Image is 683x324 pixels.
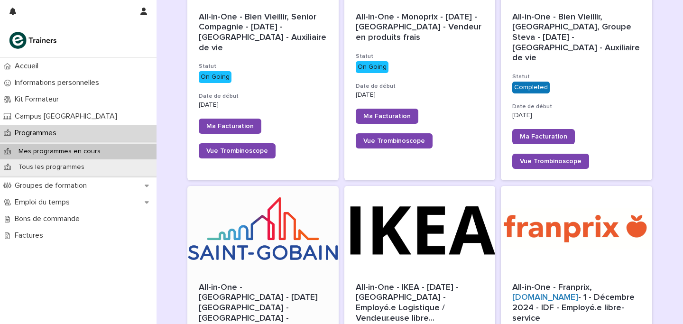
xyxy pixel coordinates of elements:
img: K0CqGN7SDeD6s4JG8KQk [8,31,60,50]
span: All-in-One - Franprix, - 1 - Décembre 2024 - IDF - Employé.e libre-service [512,283,637,323]
div: On Going [199,71,231,83]
div: Completed [512,82,550,93]
h3: Date de début [512,103,641,111]
span: Ma Facturation [206,123,254,130]
h3: Statut [356,53,484,60]
p: Kit Formateur [11,95,66,104]
p: Campus [GEOGRAPHIC_DATA] [11,112,125,121]
span: All-in-One - Bien Vieillir, [GEOGRAPHIC_DATA], Groupe Steva - [DATE] - [GEOGRAPHIC_DATA] - Auxili... [512,13,642,62]
span: All-in-One - Bien Vieillir, Senior Compagnie - [DATE] - [GEOGRAPHIC_DATA] - Auxiliaire de vie [199,13,329,52]
span: Ma Facturation [520,133,567,140]
a: Vue Trombinoscope [199,143,276,158]
p: Programmes [11,129,64,138]
p: Groupes de formation [11,181,94,190]
span: Vue Trombinoscope [520,158,581,165]
a: [DOMAIN_NAME] [512,293,578,302]
span: Vue Trombinoscope [363,138,425,144]
h3: Statut [199,63,327,70]
span: All-in-One - Monoprix - [DATE] - [GEOGRAPHIC_DATA] - Vendeur en produits frais [356,13,484,42]
a: Ma Facturation [356,109,418,124]
h3: Date de début [199,93,327,100]
span: Vue Trombinoscope [206,148,268,154]
a: Ma Facturation [512,129,575,144]
p: Factures [11,231,51,240]
p: Bons de commande [11,214,87,223]
p: [DATE] [356,91,484,99]
p: [DATE] [512,111,641,120]
span: Ma Facturation [363,113,411,120]
p: Informations personnelles [11,78,107,87]
p: Accueil [11,62,46,71]
h3: Statut [512,73,641,81]
p: [DATE] [199,101,327,109]
div: All-in-One - IKEA - 21 - Février 2025 - Île-de-France - Employé.e Logistique / Vendeur.euse libre... [356,283,484,324]
p: Tous les programmes [11,163,92,171]
a: Ma Facturation [199,119,261,134]
div: On Going [356,61,388,73]
a: Vue Trombinoscope [356,133,433,148]
h3: Date de début [356,83,484,90]
p: Emploi du temps [11,198,77,207]
a: Vue Trombinoscope [512,154,589,169]
span: All-in-One - IKEA - [DATE] - [GEOGRAPHIC_DATA] - Employé.e Logistique / Vendeur.euse libre ... [356,283,484,324]
p: Mes programmes en cours [11,148,108,156]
